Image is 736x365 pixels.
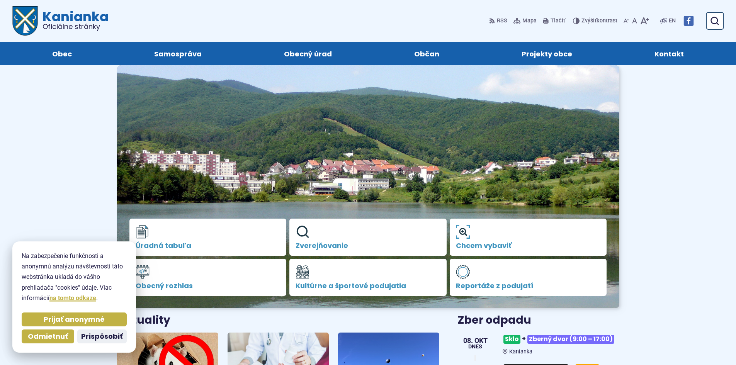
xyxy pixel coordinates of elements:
span: Projekty obce [522,42,572,65]
a: Občan [381,42,473,65]
span: Oficiálne stránky [42,23,109,30]
span: Prispôsobiť [81,332,123,341]
a: Obec [19,42,105,65]
button: Odmietnuť [22,329,74,343]
a: Úradná tabuľa [129,219,287,256]
a: Logo Kanianka, prejsť na domovskú stránku. [12,6,109,36]
a: RSS [489,13,509,29]
h3: Zber odpadu [458,314,619,326]
button: Zvýšiťkontrast [573,13,619,29]
h1: Kanianka [38,10,109,30]
span: Zberný dvor (9:00 – 17:00) [527,335,614,344]
span: Dnes [463,344,488,350]
img: Prejsť na Facebook stránku [683,16,694,26]
span: Kanianka [509,348,532,355]
span: Zvýšiť [581,17,597,24]
span: EN [669,16,676,25]
a: Projekty obce [488,42,606,65]
span: Prijať anonymné [44,315,105,324]
button: Zväčšiť veľkosť písma [639,13,651,29]
p: Na zabezpečenie funkčnosti a anonymnú analýzu návštevnosti táto webstránka ukladá do vášho prehli... [22,251,127,303]
button: Tlačiť [541,13,567,29]
span: Samospráva [154,42,202,65]
a: Zverejňovanie [289,219,447,256]
img: Prejsť na domovskú stránku [12,6,38,36]
a: Mapa [512,13,538,29]
span: Zverejňovanie [296,242,440,250]
span: Reportáže z podujatí [456,282,601,290]
span: Kontakt [654,42,684,65]
span: Občan [414,42,439,65]
button: Nastaviť pôvodnú veľkosť písma [631,13,639,29]
a: Samospráva [121,42,235,65]
h3: + [503,332,619,347]
a: Obecný úrad [250,42,365,65]
a: Kontakt [621,42,717,65]
a: Chcem vybaviť [450,219,607,256]
a: Sklo+Zberný dvor (9:00 – 17:00) Kanianka 08. okt Dnes [458,332,619,355]
span: Obecný úrad [284,42,332,65]
span: Tlačiť [551,18,565,24]
span: Mapa [522,16,537,25]
button: Prijať anonymné [22,312,127,326]
h3: Aktuality [117,314,170,326]
span: 08. okt [463,337,488,344]
span: Úradná tabuľa [136,242,280,250]
span: Obec [52,42,72,65]
a: Obecný rozhlas [129,259,287,296]
span: Odmietnuť [28,332,68,341]
button: Zmenšiť veľkosť písma [622,13,631,29]
span: Obecný rozhlas [136,282,280,290]
span: Kultúrne a športové podujatia [296,282,440,290]
span: RSS [497,16,507,25]
span: Chcem vybaviť [456,242,601,250]
a: Reportáže z podujatí [450,259,607,296]
button: Prispôsobiť [77,329,127,343]
a: EN [667,16,677,25]
span: kontrast [581,18,617,24]
a: Kultúrne a športové podujatia [289,259,447,296]
a: na tomto odkaze [49,294,96,302]
span: Sklo [503,335,520,344]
